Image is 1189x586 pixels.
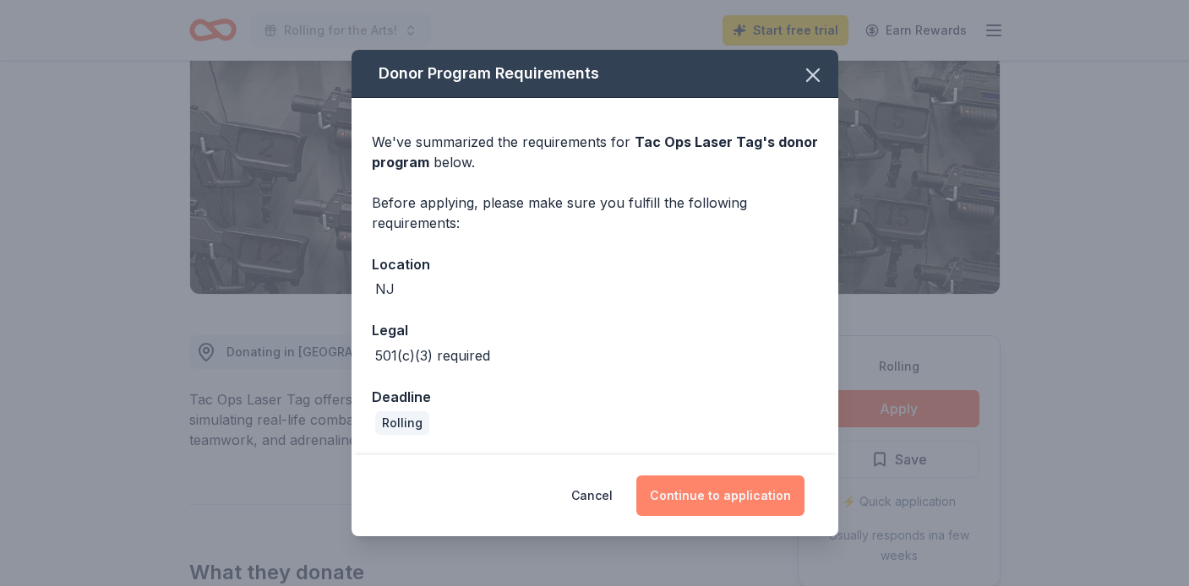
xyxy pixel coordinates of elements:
[352,50,838,98] div: Donor Program Requirements
[571,475,613,516] button: Cancel
[375,279,395,299] div: NJ
[636,475,804,516] button: Continue to application
[375,411,429,435] div: Rolling
[372,193,818,233] div: Before applying, please make sure you fulfill the following requirements:
[372,386,818,408] div: Deadline
[372,253,818,275] div: Location
[372,132,818,172] div: We've summarized the requirements for below.
[372,319,818,341] div: Legal
[375,345,490,366] div: 501(c)(3) required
